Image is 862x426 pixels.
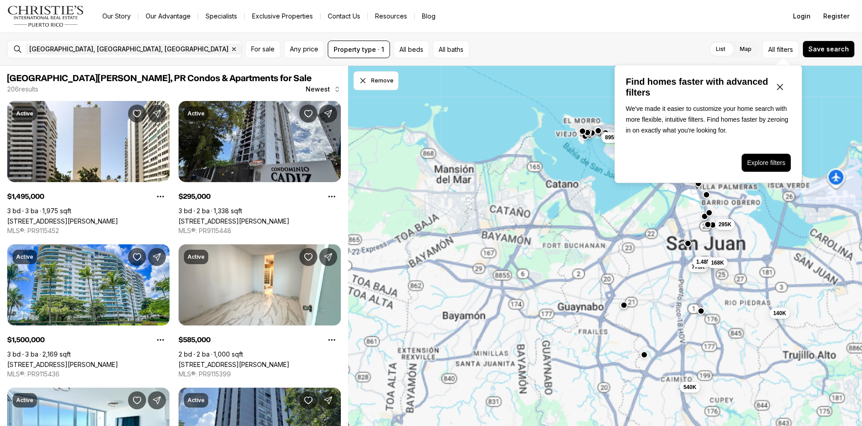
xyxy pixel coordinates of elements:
button: Explore filters [742,154,791,172]
button: Dismiss drawing [353,71,399,90]
span: 295K [719,221,732,228]
button: 295K [715,219,735,230]
button: 1.48M [692,257,715,267]
button: Login [788,7,816,25]
p: Active [188,253,205,261]
p: Active [16,253,33,261]
button: Share Property [148,105,166,123]
span: 168K [711,259,724,266]
button: Any price [284,41,324,58]
button: Property options [323,188,341,206]
button: Share Property [148,248,166,266]
button: 140K [770,308,790,319]
img: logo [7,5,84,27]
button: Share Property [319,105,337,123]
a: 1479 ASHFORD AVENUE #916, SAN JUAN PR, 00907 [179,361,289,368]
button: Save Property: 550 AVENIDA CONSTITUCION #1210 [128,248,146,266]
a: Specialists [198,10,244,23]
p: Active [16,110,33,117]
a: Our Advantage [138,10,198,23]
span: [GEOGRAPHIC_DATA], [GEOGRAPHIC_DATA], [GEOGRAPHIC_DATA] [29,46,229,53]
p: Active [188,397,205,404]
button: Save search [802,41,855,58]
span: All [768,45,775,54]
button: For sale [245,41,280,58]
span: Newest [306,86,330,93]
button: Newest [300,80,346,98]
span: 1.48M [696,258,711,266]
span: 140K [773,310,786,317]
button: 540K [680,382,700,393]
p: Find homes faster with advanced filters [626,76,769,98]
button: Share Property [319,391,337,409]
button: 775K [688,261,708,272]
button: Save Property: 253 253 CALLE CHILE CONDO CADIZ #9D [299,105,317,123]
p: 206 results [7,86,38,93]
p: We've made it easier to customize your home search with more flexible, intuitive filters. Find ho... [626,103,791,136]
button: Save Property: 1501 ASHFORD AVENUE #9A [128,105,146,123]
span: 895K [605,134,618,141]
span: Any price [290,46,318,53]
span: Login [793,13,811,20]
a: 253 253 CALLE CHILE CONDO CADIZ #9D, SAN JUAN PR, 00917 [179,217,289,225]
button: Property options [323,331,341,349]
span: [GEOGRAPHIC_DATA][PERSON_NAME], PR Condos & Apartments for Sale [7,74,312,83]
label: Map [733,41,759,57]
button: Share Property [148,391,166,409]
button: Save Property: 2 ALMONTE #411 [299,391,317,409]
button: 895K [601,132,622,143]
button: Close popover [769,76,791,98]
span: filters [777,45,793,54]
a: Resources [368,10,414,23]
p: Active [188,110,205,117]
a: 550 AVENIDA CONSTITUCION #1210, SAN JUAN PR, 00901 [7,361,118,368]
button: Share Property [319,248,337,266]
a: Our Story [95,10,138,23]
button: Register [818,7,855,25]
button: Property options [151,331,170,349]
button: Property options [151,188,170,206]
button: All baths [433,41,469,58]
button: All beds [394,41,429,58]
button: Save Property: 1479 ASHFORD AVENUE #916 [299,248,317,266]
button: Save Property: 1035 Ashford MIRADOR DEL CONDADO #204 [128,391,146,409]
a: Blog [415,10,443,23]
span: 540K [683,384,697,391]
button: Allfilters [762,41,799,58]
p: Active [16,397,33,404]
button: 168K [707,257,728,268]
label: List [709,41,733,57]
span: For sale [251,46,275,53]
span: 775K [692,263,705,270]
a: 1501 ASHFORD AVENUE #9A, SAN JUAN PR, 00911 [7,217,118,225]
span: Save search [808,46,849,53]
span: Register [823,13,849,20]
button: Property type · 1 [328,41,390,58]
a: Exclusive Properties [245,10,320,23]
button: Contact Us [321,10,367,23]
